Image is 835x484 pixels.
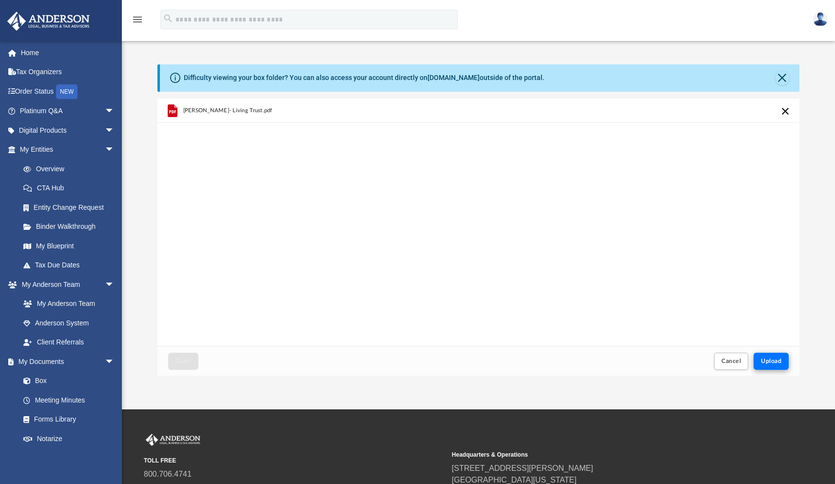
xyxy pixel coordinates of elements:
div: grid [157,99,799,346]
a: Client Referrals [14,333,124,352]
span: arrow_drop_down [105,352,124,372]
a: Anderson System [14,313,124,333]
small: TOLL FREE [144,456,445,465]
small: Headquarters & Operations [452,450,753,459]
img: Anderson Advisors Platinum Portal [4,12,93,31]
span: arrow_drop_down [105,448,124,468]
a: Platinum Q&Aarrow_drop_down [7,101,129,121]
span: Cancel [721,358,741,364]
a: My Anderson Team [14,294,119,314]
span: arrow_drop_down [105,140,124,160]
a: Box [14,371,119,391]
a: Entity Change Request [14,198,129,217]
button: Close [776,71,789,85]
a: [STREET_ADDRESS][PERSON_NAME] [452,464,593,472]
span: arrow_drop_down [105,101,124,121]
i: menu [132,14,143,25]
a: Order StatusNEW [7,81,129,101]
span: Upload [761,358,781,364]
a: [GEOGRAPHIC_DATA][US_STATE] [452,476,577,484]
a: Meeting Minutes [14,390,124,410]
a: My Anderson Teamarrow_drop_down [7,275,124,294]
div: Difficulty viewing your box folder? You can also access your account directly on outside of the p... [184,73,544,83]
img: User Pic [813,12,828,26]
a: My Documentsarrow_drop_down [7,352,124,371]
span: arrow_drop_down [105,121,124,141]
a: [DOMAIN_NAME] [427,74,480,81]
i: search [163,13,174,24]
a: My Entitiesarrow_drop_down [7,140,129,160]
button: Upload [754,353,789,370]
a: Forms Library [14,410,119,429]
span: [PERSON_NAME]- Living Trust.pdf [183,107,272,113]
span: Close [175,358,191,364]
span: arrow_drop_down [105,275,124,295]
div: Upload [157,99,799,376]
a: menu [132,19,143,25]
a: My Blueprint [14,236,124,256]
button: Close [168,353,198,370]
a: Binder Walkthrough [14,217,129,237]
a: Digital Productsarrow_drop_down [7,121,129,140]
a: Notarize [14,429,124,448]
div: NEW [56,84,78,99]
a: Home [7,43,129,62]
a: 800.706.4741 [144,470,192,478]
button: Cancel [714,353,748,370]
a: CTA Hub [14,179,129,198]
a: Billingarrow_drop_down [7,448,129,468]
a: Tax Organizers [7,62,129,82]
img: Anderson Advisors Platinum Portal [144,434,202,446]
button: Cancel this upload [779,105,791,117]
a: Tax Due Dates [14,256,129,275]
a: Overview [14,159,129,179]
